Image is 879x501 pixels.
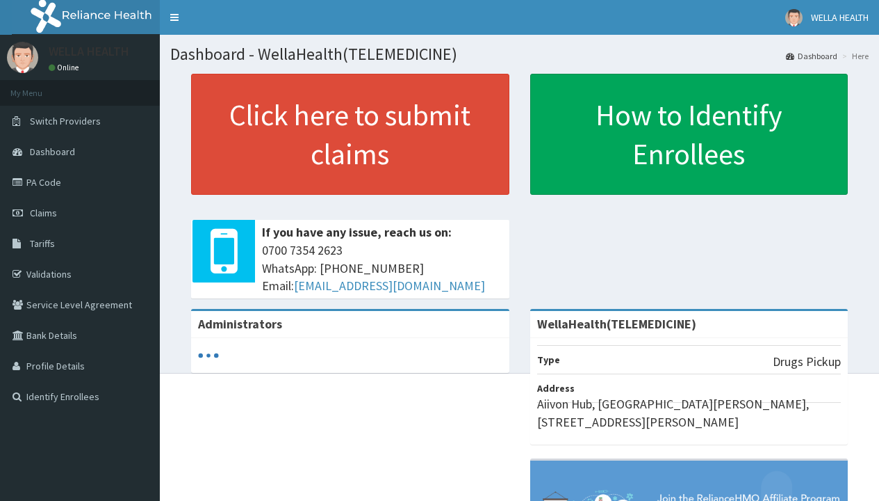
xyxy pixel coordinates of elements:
svg: audio-loading [198,345,219,366]
span: Switch Providers [30,115,101,127]
li: Here [839,50,869,62]
a: [EMAIL_ADDRESS][DOMAIN_NAME] [294,278,485,294]
span: Claims [30,207,57,219]
a: Click here to submit claims [191,74,509,195]
img: User Image [7,42,38,73]
span: Tariffs [30,237,55,250]
b: Administrators [198,316,282,332]
span: 0700 7354 2623 WhatsApp: [PHONE_NUMBER] Email: [262,241,502,295]
span: WELLA HEALTH [811,11,869,24]
img: User Image [785,9,803,26]
b: Type [537,353,560,366]
span: Dashboard [30,145,75,158]
b: Address [537,382,575,395]
a: Dashboard [786,50,837,62]
p: WELLA HEALTH [49,45,129,58]
strong: WellaHealth(TELEMEDICINE) [537,316,696,332]
p: Aiivon Hub, [GEOGRAPHIC_DATA][PERSON_NAME], [STREET_ADDRESS][PERSON_NAME] [537,395,841,431]
a: Online [49,63,82,72]
h1: Dashboard - WellaHealth(TELEMEDICINE) [170,45,869,63]
p: Drugs Pickup [773,353,841,371]
a: How to Identify Enrollees [530,74,848,195]
b: If you have any issue, reach us on: [262,224,452,240]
